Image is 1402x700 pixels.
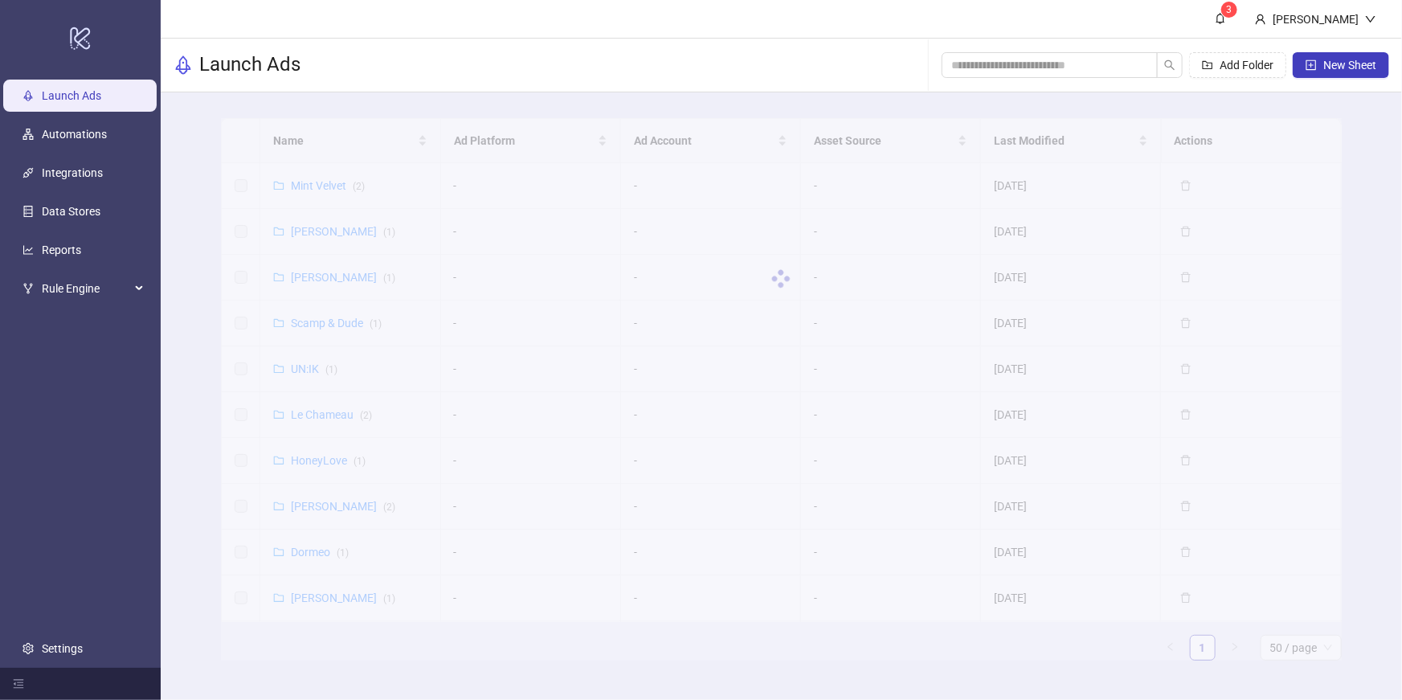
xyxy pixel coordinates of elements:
sup: 3 [1221,2,1237,18]
a: Reports [42,244,81,256]
a: Integrations [42,166,103,179]
span: folder-add [1202,59,1213,71]
span: search [1164,59,1175,71]
a: Launch Ads [42,89,101,102]
span: fork [22,283,34,294]
span: 3 [1227,4,1232,15]
div: [PERSON_NAME] [1266,10,1365,28]
span: menu-fold [13,678,24,690]
span: rocket [174,55,193,75]
span: user [1255,14,1266,25]
span: New Sheet [1323,59,1376,72]
span: plus-square [1306,59,1317,71]
h3: Launch Ads [199,52,300,78]
span: down [1365,14,1376,25]
a: Automations [42,128,107,141]
span: Rule Engine [42,272,130,305]
span: Add Folder [1220,59,1273,72]
span: bell [1215,13,1226,24]
a: Data Stores [42,205,100,218]
button: Add Folder [1189,52,1286,78]
button: New Sheet [1293,52,1389,78]
a: Settings [42,642,83,655]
